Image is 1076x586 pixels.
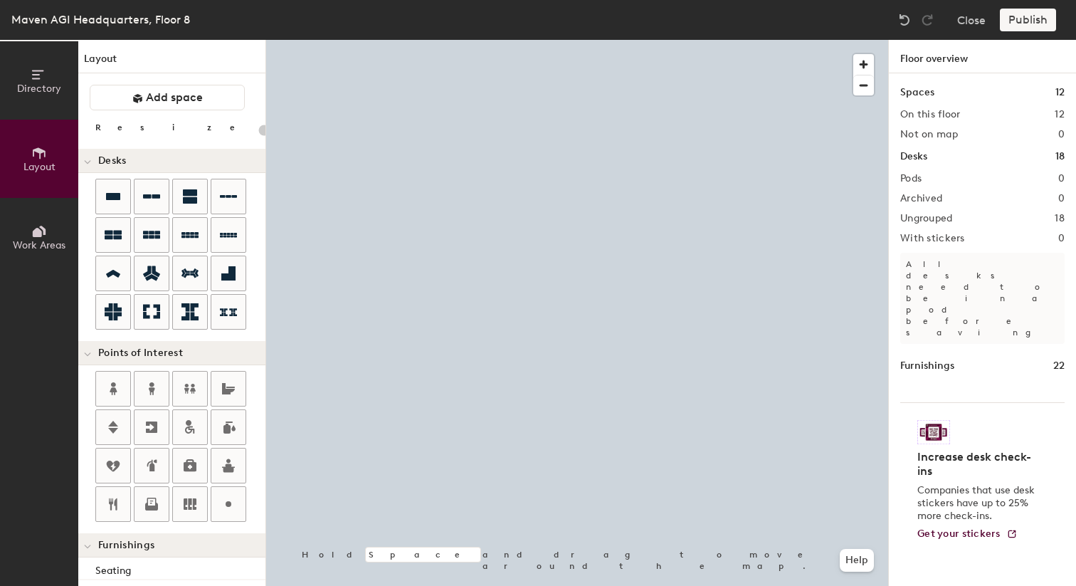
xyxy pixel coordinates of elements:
[900,253,1065,344] p: All desks need to be in a pod before saving
[1058,129,1065,140] h2: 0
[900,358,954,374] h1: Furnishings
[900,85,934,100] h1: Spaces
[917,528,1018,540] a: Get your stickers
[11,11,190,28] div: Maven AGI Headquarters, Floor 8
[897,13,912,27] img: Undo
[900,173,922,184] h2: Pods
[1058,233,1065,244] h2: 0
[98,347,183,359] span: Points of Interest
[1055,149,1065,164] h1: 18
[146,90,203,105] span: Add space
[917,450,1039,478] h4: Increase desk check-ins
[1055,109,1065,120] h2: 12
[900,233,965,244] h2: With stickers
[840,549,874,572] button: Help
[13,239,65,251] span: Work Areas
[1053,358,1065,374] h1: 22
[917,420,950,444] img: Sticker logo
[98,540,154,551] span: Furnishings
[17,83,61,95] span: Directory
[957,9,986,31] button: Close
[23,161,56,173] span: Layout
[95,563,265,579] div: Seating
[900,213,953,224] h2: Ungrouped
[920,13,934,27] img: Redo
[900,193,942,204] h2: Archived
[900,149,927,164] h1: Desks
[900,109,961,120] h2: On this floor
[1055,213,1065,224] h2: 18
[95,122,253,133] div: Resize
[1055,85,1065,100] h1: 12
[917,484,1039,523] p: Companies that use desk stickers have up to 25% more check-ins.
[900,129,958,140] h2: Not on map
[889,40,1076,73] h1: Floor overview
[90,85,245,110] button: Add space
[78,51,265,73] h1: Layout
[1058,193,1065,204] h2: 0
[98,155,126,167] span: Desks
[1058,173,1065,184] h2: 0
[917,528,1001,540] span: Get your stickers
